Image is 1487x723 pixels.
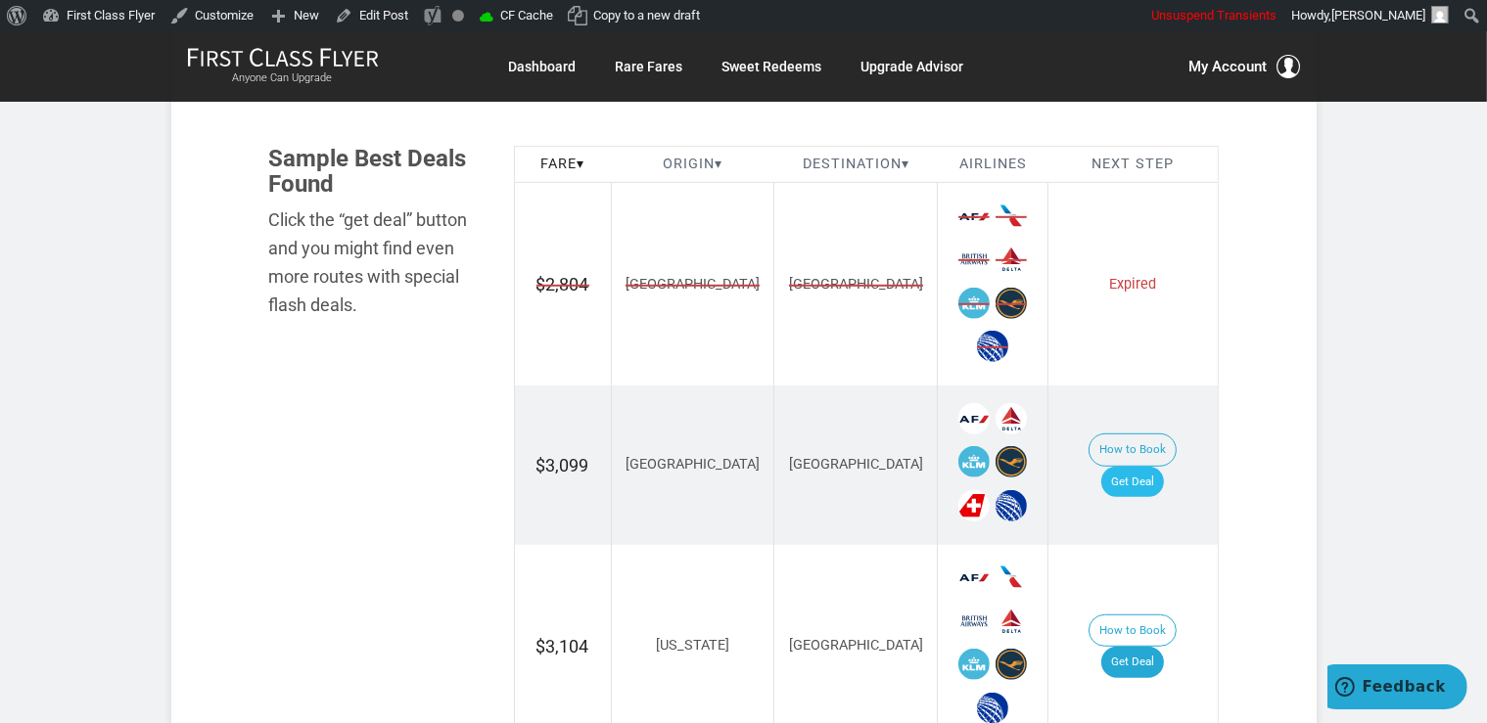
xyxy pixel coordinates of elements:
[996,649,1027,680] span: Lufthansa
[958,490,990,521] span: Swiss
[187,47,379,68] img: First Class Flyer
[1109,276,1156,293] span: Expired
[715,156,722,172] span: ▾
[996,288,1027,319] span: Lufthansa
[1331,8,1425,23] span: [PERSON_NAME]
[958,562,990,593] span: Air France
[958,403,990,434] span: Air France
[656,637,729,654] span: [US_STATE]
[626,275,760,295] span: [GEOGRAPHIC_DATA]
[996,490,1027,521] span: United
[996,244,1027,275] span: Delta Airlines
[514,146,611,183] th: Fare
[1101,467,1164,498] a: Get Deal
[958,201,990,232] span: Air France
[1089,614,1177,648] button: How to Book
[187,47,379,86] a: First Class FlyerAnyone Can Upgrade
[1189,55,1301,78] button: My Account
[577,156,584,172] span: ▾
[1048,146,1218,183] th: Next Step
[996,403,1027,434] span: Delta Airlines
[938,146,1048,183] th: Airlines
[977,331,1008,362] span: United
[509,49,577,84] a: Dashboard
[958,606,990,637] span: British Airways
[1189,55,1268,78] span: My Account
[996,446,1027,477] span: Lufthansa
[536,272,589,297] span: $2,804
[269,206,485,319] div: Click the “get deal” button and you might find even more routes with special flash deals.
[996,606,1027,637] span: Delta Airlines
[536,636,589,656] span: $3,104
[861,49,964,84] a: Upgrade Advisor
[958,244,990,275] span: British Airways
[1089,433,1177,467] button: How to Book
[958,649,990,680] span: KLM
[996,562,1027,593] span: American Airlines
[902,156,909,172] span: ▾
[996,201,1027,232] span: American Airlines
[269,146,485,198] h3: Sample Best Deals Found
[789,456,923,473] span: [GEOGRAPHIC_DATA]
[187,71,379,85] small: Anyone Can Upgrade
[1151,8,1277,23] span: Unsuspend Transients
[1101,647,1164,678] a: Get Deal
[789,637,923,654] span: [GEOGRAPHIC_DATA]
[958,446,990,477] span: KLM
[722,49,822,84] a: Sweet Redeems
[774,146,938,183] th: Destination
[958,288,990,319] span: KLM
[1327,664,1467,713] iframe: Opens a widget where you can find more information
[626,456,760,473] span: [GEOGRAPHIC_DATA]
[789,275,923,295] span: [GEOGRAPHIC_DATA]
[536,455,589,475] span: $3,099
[616,49,683,84] a: Rare Fares
[611,146,774,183] th: Origin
